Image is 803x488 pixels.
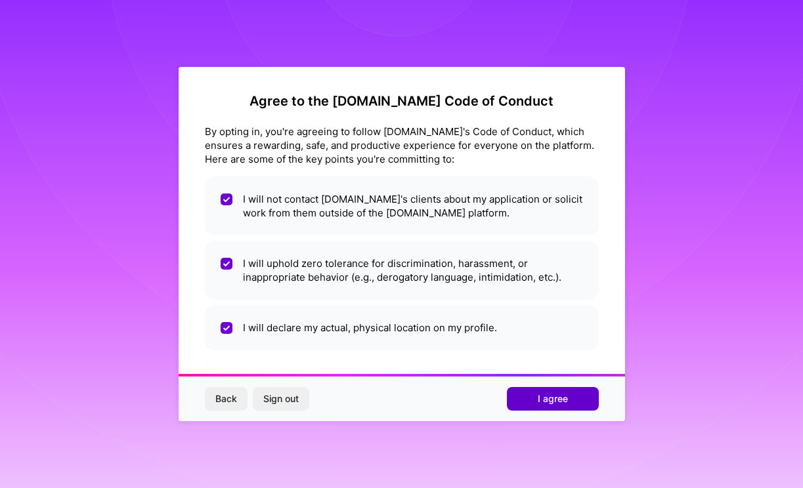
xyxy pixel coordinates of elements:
span: Sign out [263,392,299,405]
button: Sign out [253,387,309,411]
button: Back [205,387,248,411]
div: By opting in, you're agreeing to follow [DOMAIN_NAME]'s Code of Conduct, which ensures a rewardin... [205,125,599,166]
li: I will declare my actual, physical location on my profile. [205,305,599,350]
li: I will uphold zero tolerance for discrimination, harassment, or inappropriate behavior (e.g., der... [205,241,599,300]
h2: Agree to the [DOMAIN_NAME] Code of Conduct [205,93,599,109]
button: I agree [507,387,599,411]
li: I will not contact [DOMAIN_NAME]'s clients about my application or solicit work from them outside... [205,176,599,235]
span: I agree [538,392,568,405]
span: Back [215,392,237,405]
